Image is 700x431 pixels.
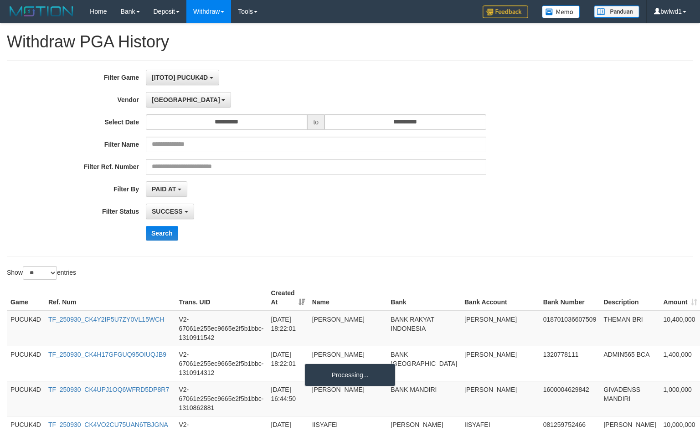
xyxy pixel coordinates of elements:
[146,226,178,241] button: Search
[461,311,540,346] td: [PERSON_NAME]
[268,285,309,311] th: Created At: activate to sort column ascending
[387,285,461,311] th: Bank
[387,346,461,381] td: BANK [GEOGRAPHIC_DATA]
[175,346,267,381] td: V2-67061e255ec9665e2f5b1bbc-1310914312
[7,33,693,51] h1: Withdraw PGA History
[48,351,166,358] a: TF_250930_CK4H17GFGUQ95OIUQJB9
[309,346,387,381] td: [PERSON_NAME]
[146,181,187,197] button: PAID AT
[268,311,309,346] td: [DATE] 18:22:01
[146,92,231,108] button: [GEOGRAPHIC_DATA]
[175,285,267,311] th: Trans. UID
[594,5,639,18] img: panduan.png
[483,5,528,18] img: Feedback.jpg
[540,381,600,416] td: 1600004629842
[48,421,168,428] a: TF_250930_CK4VO2CU75UAN6TBJGNA
[7,311,45,346] td: PUCUK4D
[600,311,659,346] td: THEMAN BRI
[146,204,194,219] button: SUCCESS
[600,346,659,381] td: ADMIN565 BCA
[540,346,600,381] td: 1320778111
[45,285,175,311] th: Ref. Num
[48,316,164,323] a: TF_250930_CK4Y2IP5U7ZY0VL15WCH
[48,386,169,393] a: TF_250930_CK4UPJ1OQ6WFRD5DP8R7
[461,285,540,311] th: Bank Account
[309,285,387,311] th: Name
[304,364,396,386] div: Processing...
[152,74,208,81] span: [ITOTO] PUCUK4D
[152,185,176,193] span: PAID AT
[7,285,45,311] th: Game
[600,381,659,416] td: GIVADENSS MANDIRI
[146,70,219,85] button: [ITOTO] PUCUK4D
[175,311,267,346] td: V2-67061e255ec9665e2f5b1bbc-1310911542
[387,381,461,416] td: BANK MANDIRI
[461,346,540,381] td: [PERSON_NAME]
[152,208,183,215] span: SUCCESS
[152,96,220,103] span: [GEOGRAPHIC_DATA]
[542,5,580,18] img: Button%20Memo.svg
[461,381,540,416] td: [PERSON_NAME]
[268,346,309,381] td: [DATE] 18:22:01
[309,381,387,416] td: [PERSON_NAME]
[600,285,659,311] th: Description
[175,381,267,416] td: V2-67061e255ec9665e2f5b1bbc-1310862881
[309,311,387,346] td: [PERSON_NAME]
[7,266,76,280] label: Show entries
[387,311,461,346] td: BANK RAKYAT INDONESIA
[540,311,600,346] td: 018701036607509
[7,346,45,381] td: PUCUK4D
[7,5,76,18] img: MOTION_logo.png
[307,114,324,130] span: to
[7,381,45,416] td: PUCUK4D
[540,285,600,311] th: Bank Number
[23,266,57,280] select: Showentries
[268,381,309,416] td: [DATE] 16:44:50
